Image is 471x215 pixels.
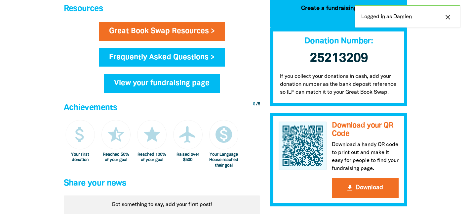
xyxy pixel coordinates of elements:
[104,74,220,93] a: View your fundraising page
[332,178,399,198] button: get_appDownload
[101,152,131,163] div: Reached 50% of your goal
[99,22,225,41] a: Great Book Swap Resources >
[99,48,225,67] a: Frequently Asked Questions >
[304,38,373,45] span: Donation Number:
[442,13,454,22] button: close
[64,177,260,190] h4: Share your news
[65,152,95,163] div: Your first donation
[253,102,255,106] span: 0
[70,125,90,144] i: attach_money
[214,125,234,144] i: monetization_on
[137,152,167,163] div: Reached 100% of your goal
[106,125,126,144] i: star_half
[279,122,327,170] img: QR Code for Holy Trinity Curtin Great Book Swap
[64,195,260,214] div: Paginated content
[178,125,198,144] i: airplanemode_active
[253,101,260,108] div: / 5
[270,73,408,107] p: If you collect your donations in cash, add your donation number as the bank deposit reference so ...
[64,195,260,214] div: Got something to say, add your first post!
[310,53,368,65] span: 25213209
[346,184,354,192] i: get_app
[444,13,452,21] i: close
[64,5,103,13] span: Resources
[142,125,162,144] i: star
[64,101,260,115] h4: Achievements
[332,122,399,138] h3: Download your QR Code
[173,152,203,163] div: Raised over $500
[209,152,239,169] div: Your Language House reached their goal
[355,5,460,27] div: Logged in as Damien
